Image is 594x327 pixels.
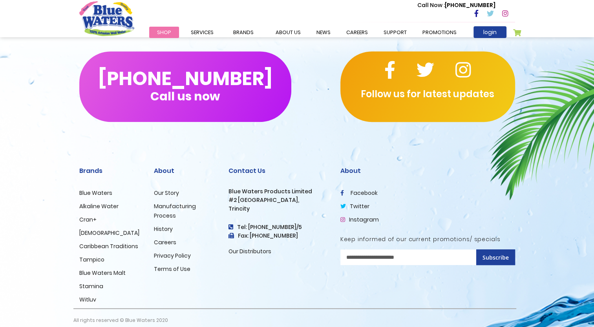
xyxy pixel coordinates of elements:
h3: Blue Waters Products Limited [228,188,329,195]
p: [PHONE_NUMBER] [417,1,495,9]
a: History [154,225,173,233]
a: careers [338,27,376,38]
a: Manufacturing Process [154,202,196,220]
span: Call us now [150,94,220,98]
h4: Tel: [PHONE_NUMBER]/5 [228,224,329,231]
h5: Keep informed of our current promotions/ specials [340,236,515,243]
a: Witluv [79,296,96,303]
a: Cran+ [79,216,97,223]
a: Our Distributors [228,247,271,255]
a: Tampico [79,256,104,263]
a: Our Story [154,189,179,197]
a: store logo [79,1,134,36]
span: Subscribe [483,254,509,261]
a: login [473,26,506,38]
a: Blue Waters Malt [79,269,126,277]
a: Terms of Use [154,265,190,273]
h3: Trincity [228,205,329,212]
a: Caribbean Traditions [79,242,138,250]
h2: Brands [79,167,142,174]
h3: #2 [GEOGRAPHIC_DATA], [228,197,329,203]
a: twitter [340,202,369,210]
button: [PHONE_NUMBER]Call us now [79,51,291,122]
a: Stamina [79,282,103,290]
button: Subscribe [476,249,515,265]
span: Call Now : [417,1,445,9]
a: Careers [154,238,176,246]
a: Privacy Policy [154,252,191,260]
a: Promotions [415,27,464,38]
h3: Fax: [PHONE_NUMBER] [228,233,329,239]
h2: Contact Us [228,167,329,174]
span: Services [191,29,214,36]
a: facebook [340,189,378,197]
a: [DEMOGRAPHIC_DATA] [79,229,139,237]
p: Follow us for latest updates [340,87,515,101]
span: Shop [157,29,171,36]
h2: About [340,167,515,174]
a: about us [268,27,309,38]
span: Brands [233,29,254,36]
a: Blue Waters [79,189,112,197]
a: News [309,27,338,38]
h2: About [154,167,217,174]
a: Instagram [340,216,379,223]
a: Alkaline Water [79,202,119,210]
a: support [376,27,415,38]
